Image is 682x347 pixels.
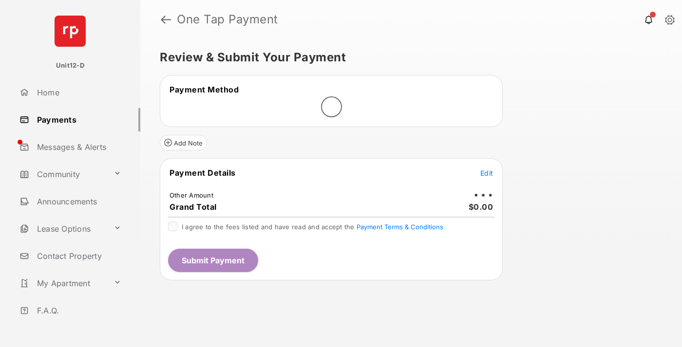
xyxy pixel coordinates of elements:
[170,168,236,178] span: Payment Details
[160,135,207,150] button: Add Note
[16,135,140,159] a: Messages & Alerts
[16,272,110,295] a: My Apartment
[357,223,443,231] button: I agree to the fees listed and have read and accept the
[182,223,443,231] span: I agree to the fees listed and have read and accept the
[16,81,140,104] a: Home
[177,14,278,25] strong: One Tap Payment
[480,168,493,178] button: Edit
[16,108,140,131] a: Payments
[168,249,258,272] button: Submit Payment
[170,202,217,212] span: Grand Total
[160,52,655,63] h5: Review & Submit Your Payment
[16,217,110,240] a: Lease Options
[170,85,239,94] span: Payment Method
[469,202,493,212] span: $0.00
[169,191,214,200] td: Other Amount
[16,299,140,322] a: F.A.Q.
[16,244,140,268] a: Contact Property
[16,190,140,213] a: Announcements
[55,16,86,47] img: svg+xml;base64,PHN2ZyB4bWxucz0iaHR0cDovL3d3dy53My5vcmcvMjAwMC9zdmciIHdpZHRoPSI2NCIgaGVpZ2h0PSI2NC...
[480,169,493,177] span: Edit
[56,61,84,71] p: Unit12-D
[16,163,110,186] a: Community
